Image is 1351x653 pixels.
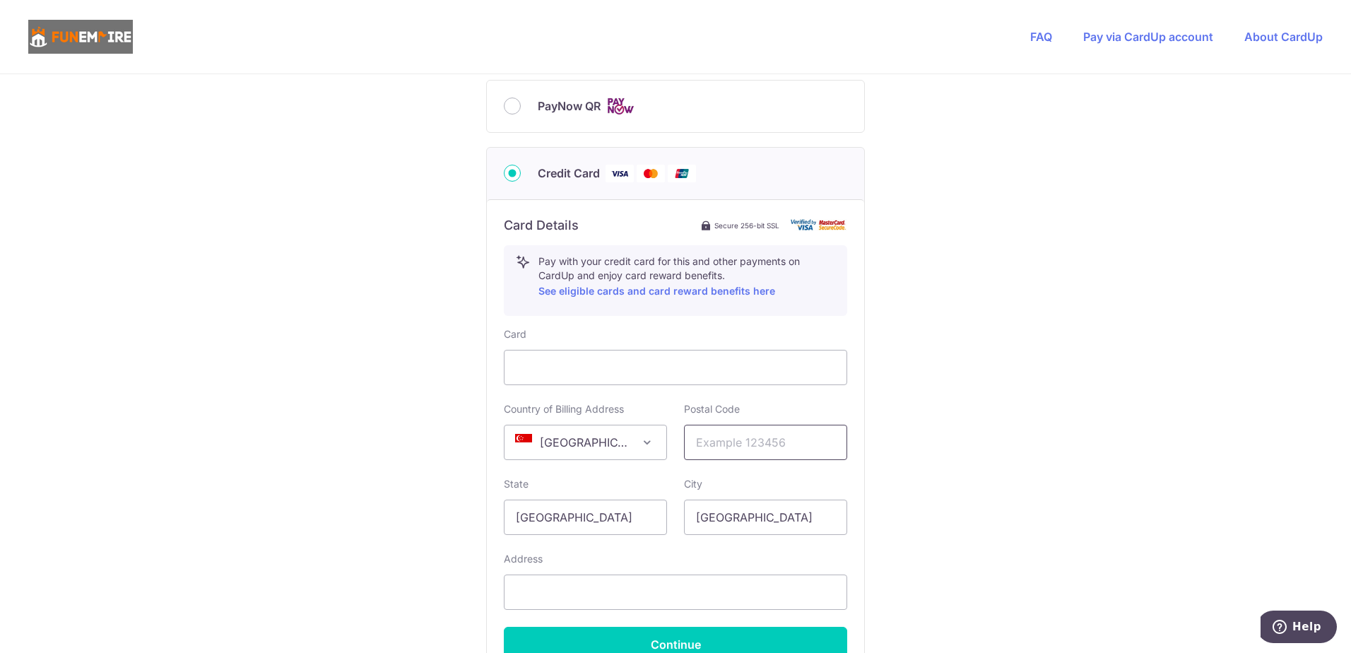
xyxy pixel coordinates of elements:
[504,402,624,416] label: Country of Billing Address
[504,477,529,491] label: State
[684,477,702,491] label: City
[606,165,634,182] img: Visa
[538,165,600,182] span: Credit Card
[684,402,740,416] label: Postal Code
[1030,30,1052,44] a: FAQ
[504,425,667,460] span: Singapore
[538,285,775,297] a: See eligible cards and card reward benefits here
[504,165,847,182] div: Credit Card Visa Mastercard Union Pay
[504,327,526,341] label: Card
[504,552,543,566] label: Address
[1083,30,1213,44] a: Pay via CardUp account
[505,425,666,459] span: Singapore
[606,98,635,115] img: Cards logo
[516,359,835,376] iframe: Secure card payment input frame
[714,220,779,231] span: Secure 256-bit SSL
[791,219,847,231] img: card secure
[538,254,835,300] p: Pay with your credit card for this and other payments on CardUp and enjoy card reward benefits.
[1244,30,1323,44] a: About CardUp
[668,165,696,182] img: Union Pay
[684,425,847,460] input: Example 123456
[504,217,579,234] h6: Card Details
[1261,611,1337,646] iframe: Opens a widget where you can find more information
[504,98,847,115] div: PayNow QR Cards logo
[538,98,601,114] span: PayNow QR
[637,165,665,182] img: Mastercard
